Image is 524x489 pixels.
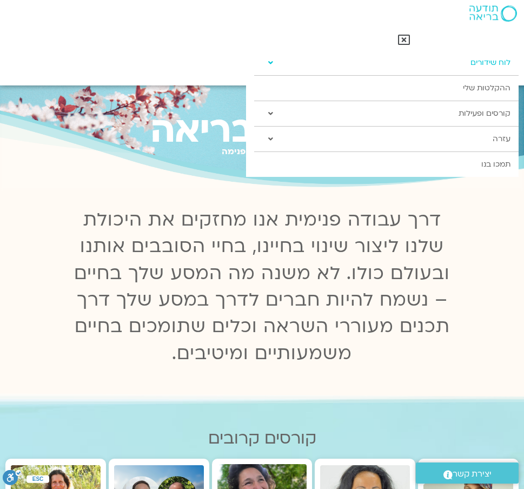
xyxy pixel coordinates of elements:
[246,152,519,177] a: תמכו בנו
[69,207,456,367] p: דרך עבודה פנימית אנו מחזקים את היכולת שלנו ליצור שינוי בחיינו, בחיי הסובבים אותנו ובעולם כולו. לא...
[5,429,519,448] h2: קורסים קרובים
[469,5,517,22] img: תודעה בריאה
[453,467,492,481] span: יצירת קשר
[254,76,519,101] a: ההקלטות שלי
[254,101,519,126] a: קורסים ופעילות
[254,50,519,75] a: לוח שידורים
[416,462,519,484] a: יצירת קשר
[254,127,519,151] a: עזרה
